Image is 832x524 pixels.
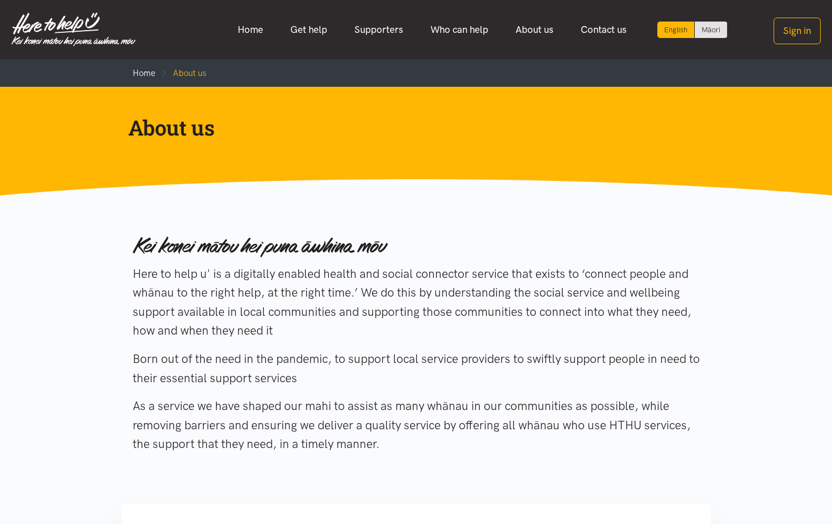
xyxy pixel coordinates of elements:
li: About us [155,66,206,80]
p: Born out of the need in the pandemic, to support local service providers to swiftly support peopl... [133,349,700,387]
a: Contact us [567,18,640,42]
div: Language toggle [657,22,728,38]
button: Sign in [774,18,821,44]
p: Here to help u' is a digitally enabled health and social connector service that exists to ‘connec... [133,264,700,340]
div: Current language [657,22,695,38]
h1: About us [128,114,686,141]
a: Home [133,68,155,78]
img: Home [11,12,136,47]
a: Get help [277,18,341,42]
a: Who can help [417,18,502,42]
p: As a service we have shaped our mahi to assist as many whānau in our communities as possible, whi... [133,396,700,454]
a: Switch to Te Reo Māori [695,22,727,38]
a: Home [224,18,277,42]
a: About us [502,18,567,42]
a: Supporters [341,18,417,42]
